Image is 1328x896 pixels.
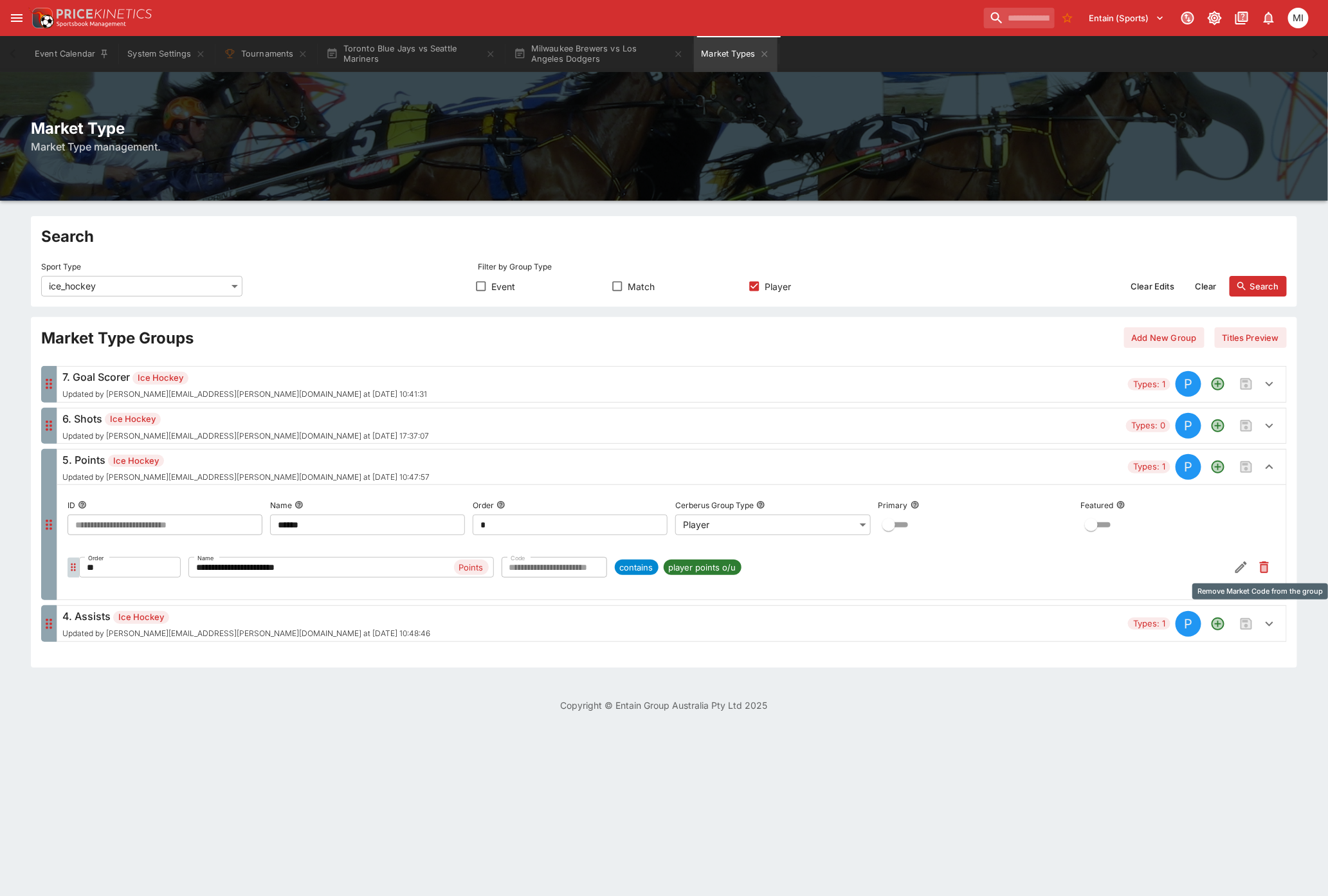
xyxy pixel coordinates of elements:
button: ID [78,500,87,509]
button: Toggle light/dark mode [1203,6,1226,30]
p: Cerberus Group Type [675,500,754,511]
label: Code [511,551,525,566]
img: Sportsbook Management [57,21,126,27]
div: PLAYER [1176,454,1201,480]
input: search [984,8,1055,28]
span: Updated by [PERSON_NAME][EMAIL_ADDRESS][PERSON_NAME][DOMAIN_NAME] at [DATE] 10:47:57 [62,473,430,482]
span: Ice Hockey [132,372,188,385]
p: Featured [1081,500,1114,511]
span: Save changes to the Market Type group [1235,372,1258,396]
h6: 4. Assists [62,608,430,624]
button: Search [1230,276,1287,297]
h2: Market Type [31,118,1297,138]
button: Clear [1187,276,1224,297]
button: Titles Preview [1215,327,1287,348]
div: PLAYER [1176,611,1201,637]
span: Types: 1 [1128,617,1170,630]
div: Player [675,515,870,535]
button: Connected to PK [1176,6,1199,30]
button: Milwaukee Brewers vs Los Angeles Dodgers [506,36,691,72]
span: Ice Hockey [113,611,169,624]
button: Add a new Market type to the group [1206,372,1230,396]
span: Player [765,280,791,293]
button: Name [295,500,304,509]
span: Types: 1 [1128,378,1170,391]
h6: Market Type management. [31,139,1297,154]
label: Name [197,551,214,566]
button: open drawer [5,6,28,30]
span: Save changes to the Market Type group [1235,612,1258,635]
span: Ice Hockey [105,413,161,426]
h6: 6. Shots [62,411,429,426]
img: PriceKinetics [57,9,152,19]
button: Clear Edits [1123,276,1182,297]
button: michael.wilczynski [1284,4,1313,32]
div: michael.wilczynski [1288,8,1309,28]
button: Tournaments [216,36,316,72]
span: Points [454,562,489,574]
p: Name [270,500,292,511]
button: Toronto Blue Jays vs Seattle Mariners [318,36,504,72]
div: Remove Market Code from the group [1192,583,1328,599]
span: Updated by [PERSON_NAME][EMAIL_ADDRESS][PERSON_NAME][DOMAIN_NAME] at [DATE] 10:41:31 [62,390,427,399]
div: PLAYER [1176,413,1201,439]
p: Order [473,500,494,511]
h6: 7. Goal Scorer [62,369,427,385]
button: Primary [911,500,920,509]
button: Order [496,500,505,509]
button: Notifications [1257,6,1280,30]
span: Match [628,280,655,293]
p: ID [68,500,75,511]
button: Select Tenant [1082,8,1172,28]
span: contains [615,562,659,574]
span: Types: 1 [1128,461,1170,473]
button: No Bookmarks [1057,8,1078,28]
span: Event [491,280,515,293]
h2: Market Type Groups [41,328,194,348]
span: Updated by [PERSON_NAME][EMAIL_ADDRESS][PERSON_NAME][DOMAIN_NAME] at [DATE] 10:48:46 [62,629,430,638]
p: Sport Type [41,261,81,272]
img: PriceKinetics Logo [28,5,54,31]
h2: Search [41,226,1287,246]
div: ice_hockey [41,276,242,297]
span: Save changes to the Market Type group [1235,414,1258,437]
span: player points o/u [664,562,741,574]
button: System Settings [120,36,213,72]
span: Ice Hockey [108,455,164,468]
span: Updated by [PERSON_NAME][EMAIL_ADDRESS][PERSON_NAME][DOMAIN_NAME] at [DATE] 17:37:07 [62,432,429,441]
label: Order [88,551,104,566]
button: Featured [1116,500,1125,509]
button: Add New Group [1124,327,1205,348]
button: Add a new Market type to the group [1206,612,1230,635]
h6: 5. Points [62,452,430,468]
button: Documentation [1230,6,1253,30]
button: Add a new Market type to the group [1206,414,1230,437]
button: Market Types [694,36,778,72]
button: Event Calendar [27,36,117,72]
p: Primary [878,500,908,511]
button: Add a new Market type to the group [1206,455,1230,479]
button: Remove Market Code from the group [1253,556,1276,579]
button: Cerberus Group Type [756,500,765,509]
span: Save changes to the Market Type group [1235,455,1258,479]
span: Types: 0 [1126,419,1170,432]
div: PLAYER [1176,371,1201,397]
p: Filter by Group Type [478,261,552,272]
